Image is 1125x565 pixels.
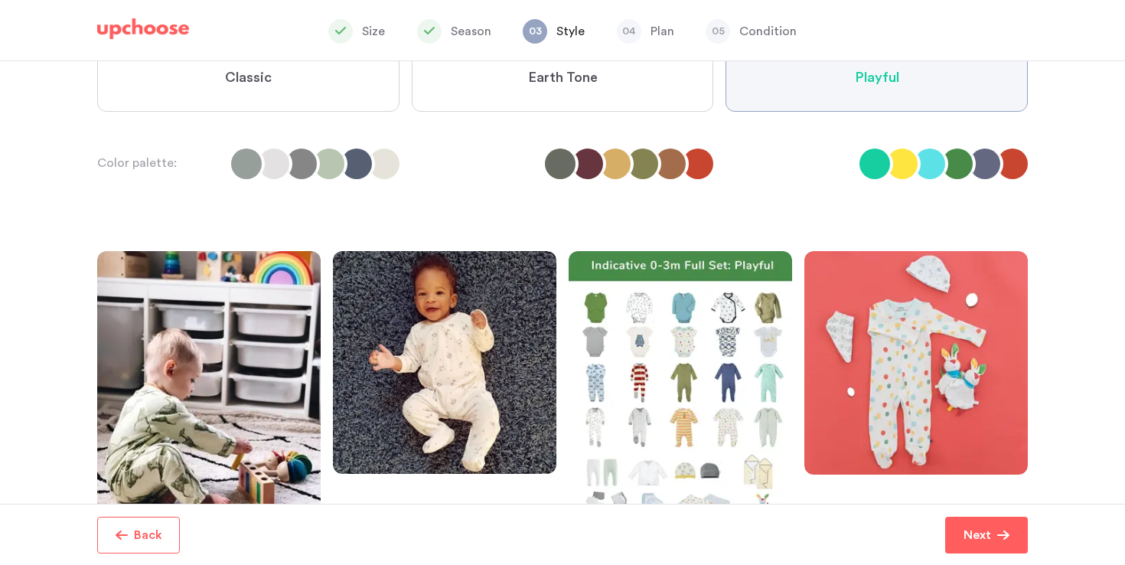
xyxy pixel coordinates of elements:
a: UpChoose [97,18,189,47]
span: Playful [855,69,899,87]
span: 03 [523,19,547,44]
span: 05 [706,19,730,44]
p: Size [362,22,385,41]
button: Next [945,517,1028,554]
p: Style [556,22,585,41]
button: Back [97,517,180,554]
p: Season [451,22,491,41]
span: Classic [225,69,272,87]
span: 04 [617,19,641,44]
img: UpChoose [97,18,189,40]
p: Back [134,526,162,544]
p: Plan [651,22,674,41]
p: Next [964,526,991,544]
span: Earth Tone [528,69,598,87]
p: Condition [739,22,797,41]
